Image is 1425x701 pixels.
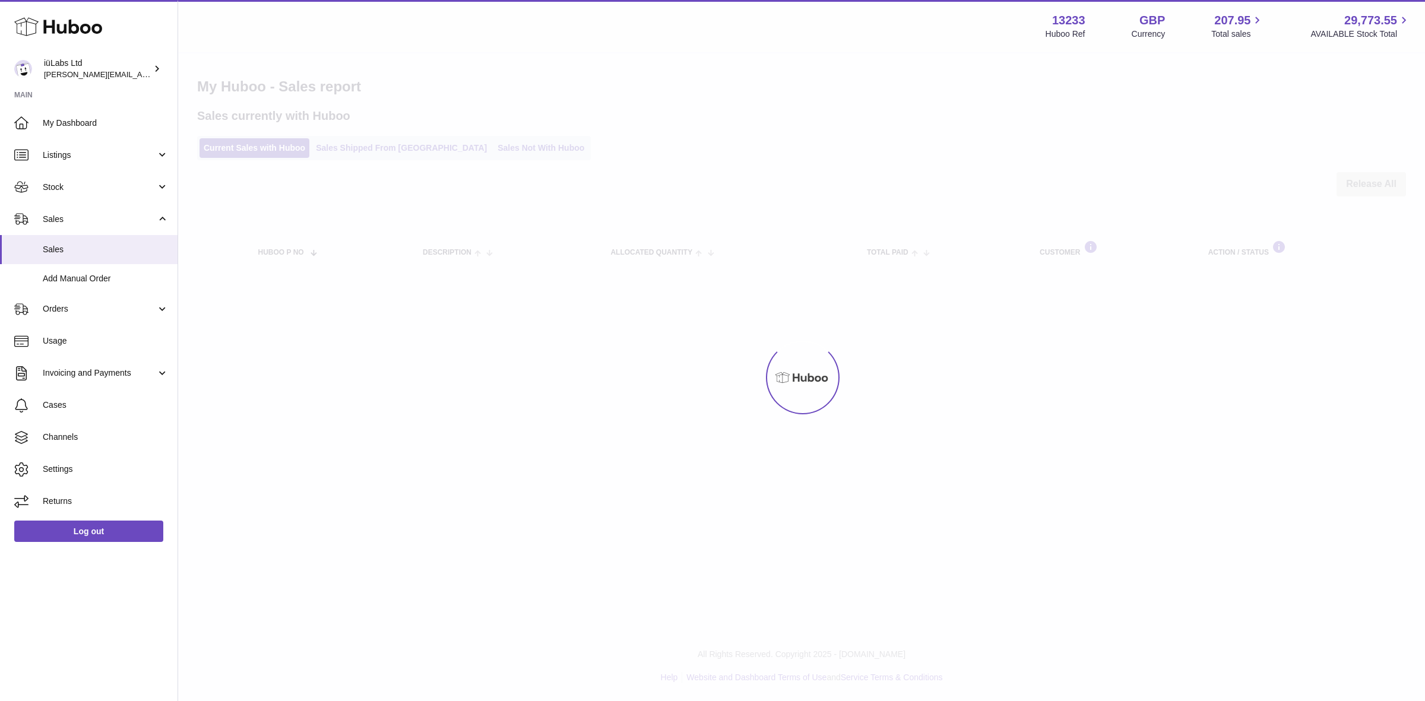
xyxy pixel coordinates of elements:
[43,464,169,475] span: Settings
[1052,12,1085,28] strong: 13233
[1344,12,1397,28] span: 29,773.55
[1046,28,1085,40] div: Huboo Ref
[43,118,169,129] span: My Dashboard
[43,399,169,411] span: Cases
[43,273,169,284] span: Add Manual Order
[43,214,156,225] span: Sales
[44,58,151,80] div: iüLabs Ltd
[1310,12,1411,40] a: 29,773.55 AVAILABLE Stock Total
[43,367,156,379] span: Invoicing and Payments
[43,182,156,193] span: Stock
[1139,12,1165,28] strong: GBP
[1132,28,1166,40] div: Currency
[14,521,163,542] a: Log out
[14,60,32,78] img: annunziata@iulabs.co
[43,244,169,255] span: Sales
[1211,28,1264,40] span: Total sales
[43,335,169,347] span: Usage
[1211,12,1264,40] a: 207.95 Total sales
[43,496,169,507] span: Returns
[43,432,169,443] span: Channels
[44,69,238,79] span: [PERSON_NAME][EMAIL_ADDRESS][DOMAIN_NAME]
[1310,28,1411,40] span: AVAILABLE Stock Total
[43,303,156,315] span: Orders
[43,150,156,161] span: Listings
[1214,12,1250,28] span: 207.95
